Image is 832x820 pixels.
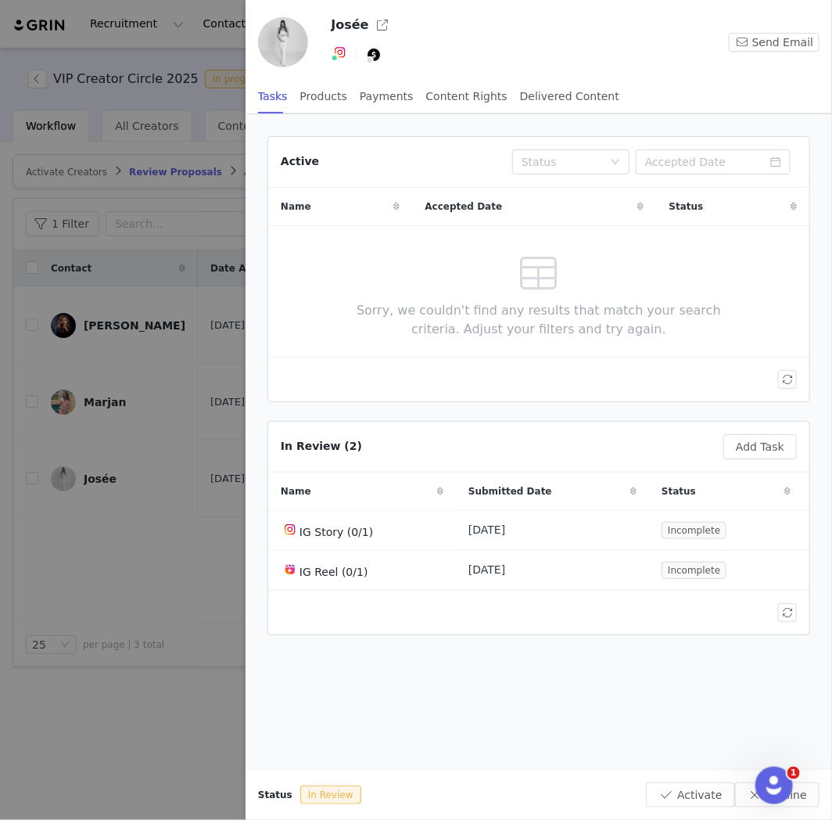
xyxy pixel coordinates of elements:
[723,434,797,459] button: Add Task
[787,767,800,779] span: 1
[284,523,296,536] img: instagram.svg
[669,200,704,214] span: Status
[646,782,734,807] button: Activate
[662,522,726,539] span: Incomplete
[281,200,311,214] span: Name
[267,136,810,402] article: Active
[258,788,292,802] span: Status
[300,79,347,114] div: Products
[284,563,296,576] img: instagram-reels.svg
[522,154,603,170] div: Status
[300,786,361,804] span: In Review
[636,149,791,174] input: Accepted Date
[468,562,505,578] span: [DATE]
[281,153,319,170] div: Active
[258,17,308,67] img: f620e4fc-591e-46dc-92f2-4fcd9b99a83a.jpg
[611,157,620,168] i: icon: down
[729,33,819,52] button: Send Email
[425,200,503,214] span: Accepted Date
[360,79,414,114] div: Payments
[281,438,362,455] div: In Review (2)
[755,767,793,804] iframe: Intercom live chat
[735,782,819,807] button: Decline
[662,562,726,579] span: Incomplete
[520,79,619,114] div: Delivered Content
[281,484,311,498] span: Name
[267,421,810,635] article: In Review
[258,79,288,114] div: Tasks
[334,46,346,59] img: instagram.svg
[468,484,552,498] span: Submitted Date
[662,484,696,498] span: Status
[426,79,507,114] div: Content Rights
[299,526,373,538] span: IG Story (0/1)
[468,522,505,538] span: [DATE]
[333,301,745,339] span: Sorry, we couldn't find any results that match your search criteria. Adjust your filters and try ...
[331,16,368,34] h3: Josée
[770,156,781,167] i: icon: calendar
[299,566,368,578] span: IG Reel (0/1)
